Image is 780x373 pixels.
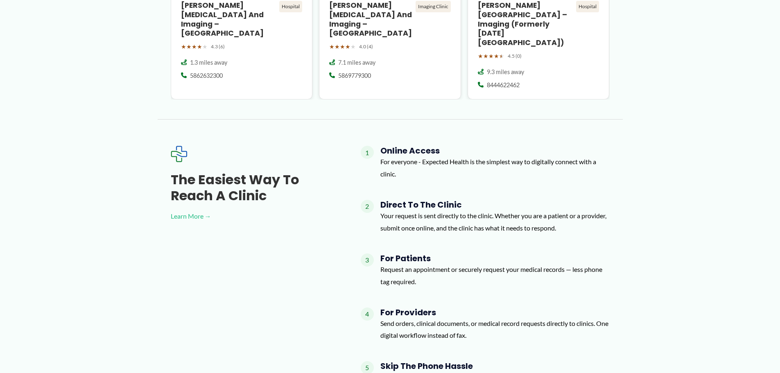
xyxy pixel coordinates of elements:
[361,253,374,267] span: 3
[416,1,451,12] div: Imaging Clinic
[478,1,573,47] h4: [PERSON_NAME] [GEOGRAPHIC_DATA] – Imaging (Formerly [DATE] [GEOGRAPHIC_DATA])
[197,41,202,52] span: ★
[499,51,504,61] span: ★
[576,1,599,12] div: Hospital
[338,59,375,67] span: 7.1 miles away
[192,41,197,52] span: ★
[338,72,371,80] span: 5869779300
[361,307,374,321] span: 4
[380,156,610,180] p: For everyone - Expected Health is the simplest way to digitally connect with a clinic.
[483,51,488,61] span: ★
[380,210,610,234] p: Your request is sent directly to the clinic. Whether you are a patient or a provider, submit once...
[380,263,610,287] p: Request an appointment or securely request your medical records — less phone tag required.
[335,41,340,52] span: ★
[380,317,610,341] p: Send orders, clinical documents, or medical record requests directly to clinics. One digital work...
[350,41,356,52] span: ★
[487,68,524,76] span: 9.3 miles away
[494,51,499,61] span: ★
[340,41,345,52] span: ★
[487,81,520,89] span: 8444622462
[171,210,335,222] a: Learn More →
[190,59,227,67] span: 1.3 miles away
[380,253,610,263] h4: For Patients
[361,146,374,159] span: 1
[202,41,208,52] span: ★
[181,41,186,52] span: ★
[359,42,373,51] span: 4.0 (4)
[380,146,610,156] h4: Online Access
[190,72,223,80] span: 5862632300
[171,146,187,162] img: Expected Healthcare Logo
[508,52,522,61] span: 4.5 (0)
[329,1,412,38] h4: [PERSON_NAME] [MEDICAL_DATA] and Imaging – [GEOGRAPHIC_DATA]
[345,41,350,52] span: ★
[171,172,335,203] h3: The Easiest Way to Reach a Clinic
[211,42,225,51] span: 4.3 (6)
[181,1,276,38] h4: [PERSON_NAME] [MEDICAL_DATA] and Imaging – [GEOGRAPHIC_DATA]
[361,200,374,213] span: 2
[329,41,335,52] span: ★
[380,361,610,371] h4: Skip the Phone Hassle
[380,307,610,317] h4: For Providers
[186,41,192,52] span: ★
[380,200,610,210] h4: Direct to the Clinic
[279,1,302,12] div: Hospital
[478,51,483,61] span: ★
[488,51,494,61] span: ★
